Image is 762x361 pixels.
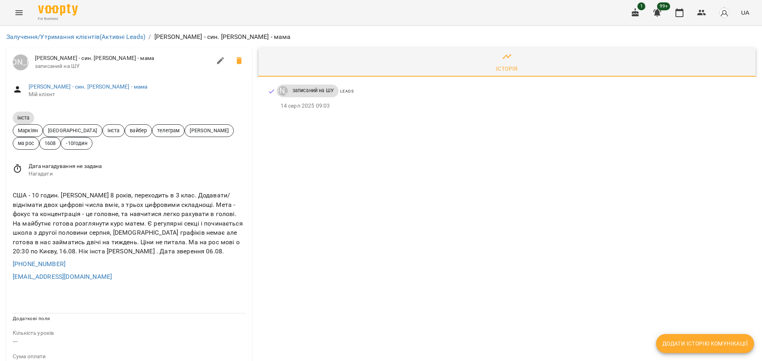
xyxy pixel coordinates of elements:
p: field-description [13,329,246,337]
span: For Business [38,16,78,21]
span: [PERSON_NAME] [185,127,233,134]
div: Історія [496,64,518,73]
span: Додати історію комунікації [662,339,748,348]
p: field-description [13,353,246,361]
span: 99+ [657,2,670,10]
span: Нагадати [29,170,246,178]
a: Залучення/Утримання клієнтів(Активні Leads) [6,33,145,41]
p: [PERSON_NAME] - син. [PERSON_NAME] - мама [154,32,291,42]
span: -10годин [61,139,92,147]
span: Leads [340,89,354,93]
span: Маркіян [13,127,42,134]
div: Луцук Маркіян [13,54,29,70]
a: [PERSON_NAME] [13,54,29,70]
img: avatar_s.png [719,7,730,18]
button: Menu [10,3,29,22]
a: [EMAIL_ADDRESS][DOMAIN_NAME] [13,273,112,280]
span: телеграм [152,127,184,134]
button: UA [738,5,752,20]
p: --- [13,337,246,346]
span: інста [13,114,34,121]
span: записаний на ШУ [288,87,339,94]
span: 1 [637,2,645,10]
img: Voopty Logo [38,4,78,15]
span: Додаткові поля [13,316,50,321]
p: 14 серп 2025 09:03 [281,102,743,110]
span: ма рос [13,139,39,147]
span: [GEOGRAPHIC_DATA] [43,127,102,134]
span: 1608 [40,139,61,147]
div: Луцук Маркіян [278,86,288,96]
a: [PERSON_NAME] - син. [PERSON_NAME] - мама [29,83,148,90]
span: Дата нагадування не задана [29,162,246,170]
nav: breadcrumb [6,32,756,42]
div: США - 10 годин. [PERSON_NAME] 8 років, переходить в 3 клас. Додавати/віднімати двох цифрові числа... [11,189,247,258]
span: UA [741,8,749,17]
button: Додати історію комунікації [656,334,754,353]
span: Мій клієнт [29,91,246,98]
span: [PERSON_NAME] - син. [PERSON_NAME] - мама [35,54,211,62]
li: / [148,32,151,42]
a: [PERSON_NAME] [277,86,288,96]
span: інста [103,127,125,134]
a: [PHONE_NUMBER] [13,260,65,268]
span: записаний на ШУ [35,62,211,70]
span: вайбер [125,127,152,134]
